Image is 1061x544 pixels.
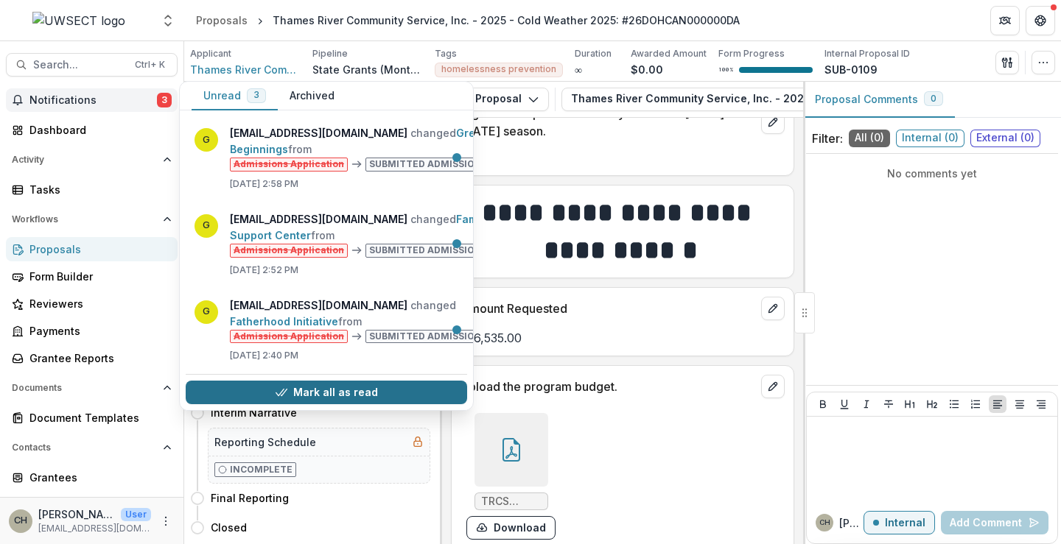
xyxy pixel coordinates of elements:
[461,329,785,347] p: $16,535.00
[253,90,259,100] span: 3
[461,300,755,317] p: Amount Requested
[896,130,964,147] span: Internal ( 0 )
[12,155,157,165] span: Activity
[196,13,248,28] div: Proposals
[190,47,231,60] p: Applicant
[1011,395,1029,413] button: Align Center
[312,62,423,77] p: State Grants (Monthly)
[931,93,936,104] span: 0
[12,214,157,225] span: Workflows
[448,88,549,111] button: Proposal
[970,130,1040,147] span: External ( 0 )
[29,350,166,366] div: Grantee Reports
[819,519,830,526] div: Carli Herz
[230,297,518,344] p: changed from
[211,520,247,535] h4: Closed
[230,125,518,172] p: changed from
[132,57,168,73] div: Ctrl + K
[718,47,785,60] p: Form Progress
[945,395,963,413] button: Bullet List
[6,319,178,343] a: Payments
[29,323,166,339] div: Payments
[12,442,157,453] span: Contacts
[631,62,663,77] p: $0.00
[761,297,785,320] button: edit
[461,105,755,140] p: Highest unduplicated monthly total from [DATE] to [DATE] season.
[29,182,166,197] div: Tasks
[466,516,556,540] button: download-form-response
[814,395,832,413] button: Bold
[6,376,178,400] button: Open Documents
[211,405,297,420] h4: Interim Narrative
[824,47,910,60] p: Internal Proposal ID
[157,512,175,530] button: More
[6,88,178,112] button: Notifications3
[192,82,278,110] button: Unread
[631,47,707,60] p: Awarded Amount
[214,434,316,450] h5: Reporting Schedule
[6,177,178,202] a: Tasks
[230,213,489,241] a: Family Support Center
[923,395,941,413] button: Heading 2
[190,62,301,77] a: Thames River Community Service, Inc.
[1032,395,1050,413] button: Align Right
[230,211,518,258] p: changed from
[38,522,151,535] p: [EMAIL_ADDRESS][DOMAIN_NAME]
[186,381,467,404] button: Mark all as read
[158,6,178,35] button: Open entity switcher
[967,395,984,413] button: Ordered List
[6,292,178,316] a: Reviewers
[32,12,125,29] img: UWSECT logo
[466,413,556,540] div: TRCS Warming Budget 25 26 (1).pdfdownload-form-response
[6,465,178,490] a: Grantees
[211,490,289,506] h4: Final Reporting
[29,269,166,284] div: Form Builder
[864,511,935,534] button: Internal
[901,395,919,413] button: Heading 1
[812,166,1052,181] p: No comments yet
[461,149,785,166] p: 22
[989,395,1006,413] button: Align Left
[6,346,178,370] a: Grantee Reports
[761,110,785,134] button: edit
[839,515,864,531] p: [PERSON_NAME]
[38,506,115,522] p: [PERSON_NAME]
[885,517,925,529] p: Internal
[803,82,955,118] button: Proposal Comments
[6,53,178,77] button: Search...
[29,94,157,107] span: Notifications
[1026,6,1055,35] button: Get Help
[190,10,746,31] nav: breadcrumb
[12,383,157,393] span: Documents
[312,47,348,60] p: Pipeline
[230,315,338,328] a: Fatherhood Initiative
[6,492,178,517] a: Communications
[718,65,733,75] p: 100 %
[6,264,178,289] a: Form Builder
[941,511,1048,534] button: Add Comment
[29,241,166,257] div: Proposals
[6,406,178,430] a: Document Templates
[990,6,1020,35] button: Partners
[278,82,346,110] button: Archived
[6,208,178,231] button: Open Workflows
[29,296,166,311] div: Reviewers
[14,516,27,526] div: Carli Herz
[824,62,878,77] p: SUB-0109
[6,148,178,172] button: Open Activity
[461,378,755,395] p: Upload the program budget.
[481,495,542,508] span: TRCS Warming Budget 25 26 (1).pdf
[273,13,740,28] div: Thames River Community Service, Inc. - 2025 - Cold Weather 2025: #26DOHCAN000000DA
[812,130,843,147] p: Filter:
[849,130,890,147] span: All ( 0 )
[230,463,293,476] p: Incomplete
[880,395,897,413] button: Strike
[29,410,166,425] div: Document Templates
[29,122,166,138] div: Dashboard
[761,375,785,398] button: edit
[575,47,612,60] p: Duration
[33,59,126,71] span: Search...
[190,10,253,31] a: Proposals
[230,127,486,155] a: Great Beginnings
